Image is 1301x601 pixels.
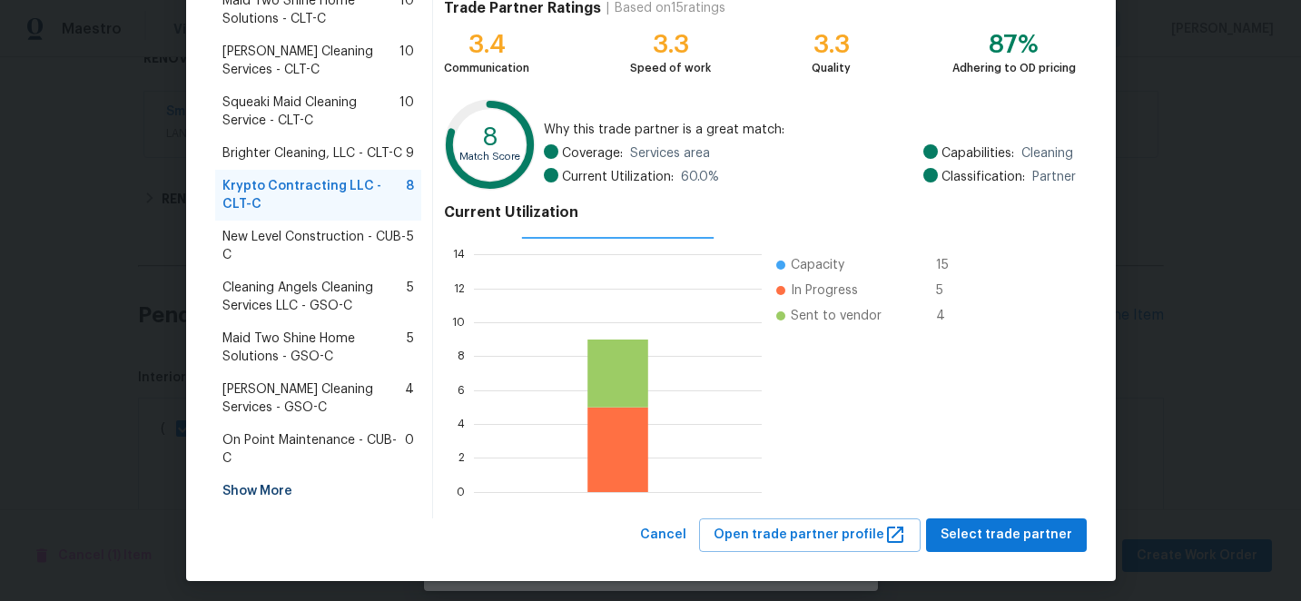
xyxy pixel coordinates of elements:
[936,256,965,274] span: 15
[630,59,711,77] div: Speed of work
[791,281,858,300] span: In Progress
[714,524,906,547] span: Open trade partner profile
[407,330,414,366] span: 5
[941,168,1025,186] span: Classification:
[681,168,719,186] span: 60.0 %
[444,35,529,54] div: 3.4
[952,59,1076,77] div: Adhering to OD pricing
[407,279,414,315] span: 5
[791,307,882,325] span: Sent to vendor
[454,283,465,294] text: 12
[222,380,406,417] span: [PERSON_NAME] Cleaning Services - GSO-C
[458,452,465,463] text: 2
[812,35,851,54] div: 3.3
[406,177,414,213] span: 8
[222,228,408,264] span: New Level Construction - CUB-C
[544,121,1076,139] span: Why this trade partner is a great match:
[222,94,400,130] span: Squeaki Maid Cleaning Service - CLT-C
[406,144,414,163] span: 9
[699,518,921,552] button: Open trade partner profile
[941,524,1072,547] span: Select trade partner
[941,144,1014,163] span: Capabilities:
[444,203,1075,222] h4: Current Utilization
[222,43,400,79] span: [PERSON_NAME] Cleaning Services - CLT-C
[444,59,529,77] div: Communication
[405,431,414,468] span: 0
[630,35,711,54] div: 3.3
[458,419,465,429] text: 4
[812,59,851,77] div: Quality
[407,228,414,264] span: 5
[926,518,1087,552] button: Select trade partner
[457,487,465,498] text: 0
[222,279,408,315] span: Cleaning Angels Cleaning Services LLC - GSO-C
[222,177,407,213] span: Krypto Contracting LLC - CLT-C
[399,43,414,79] span: 10
[952,35,1076,54] div: 87%
[222,330,408,366] span: Maid Two Shine Home Solutions - GSO-C
[452,317,465,328] text: 10
[458,385,465,396] text: 6
[936,281,965,300] span: 5
[562,144,623,163] span: Coverage:
[215,475,422,507] div: Show More
[222,144,402,163] span: Brighter Cleaning, LLC - CLT-C
[222,431,406,468] span: On Point Maintenance - CUB-C
[936,307,965,325] span: 4
[453,249,465,260] text: 14
[633,518,694,552] button: Cancel
[458,350,465,361] text: 8
[562,168,674,186] span: Current Utilization:
[791,256,844,274] span: Capacity
[460,152,521,162] text: Match Score
[482,124,498,150] text: 8
[640,524,686,547] span: Cancel
[405,380,414,417] span: 4
[399,94,414,130] span: 10
[1032,168,1076,186] span: Partner
[1021,144,1073,163] span: Cleaning
[630,144,710,163] span: Services area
